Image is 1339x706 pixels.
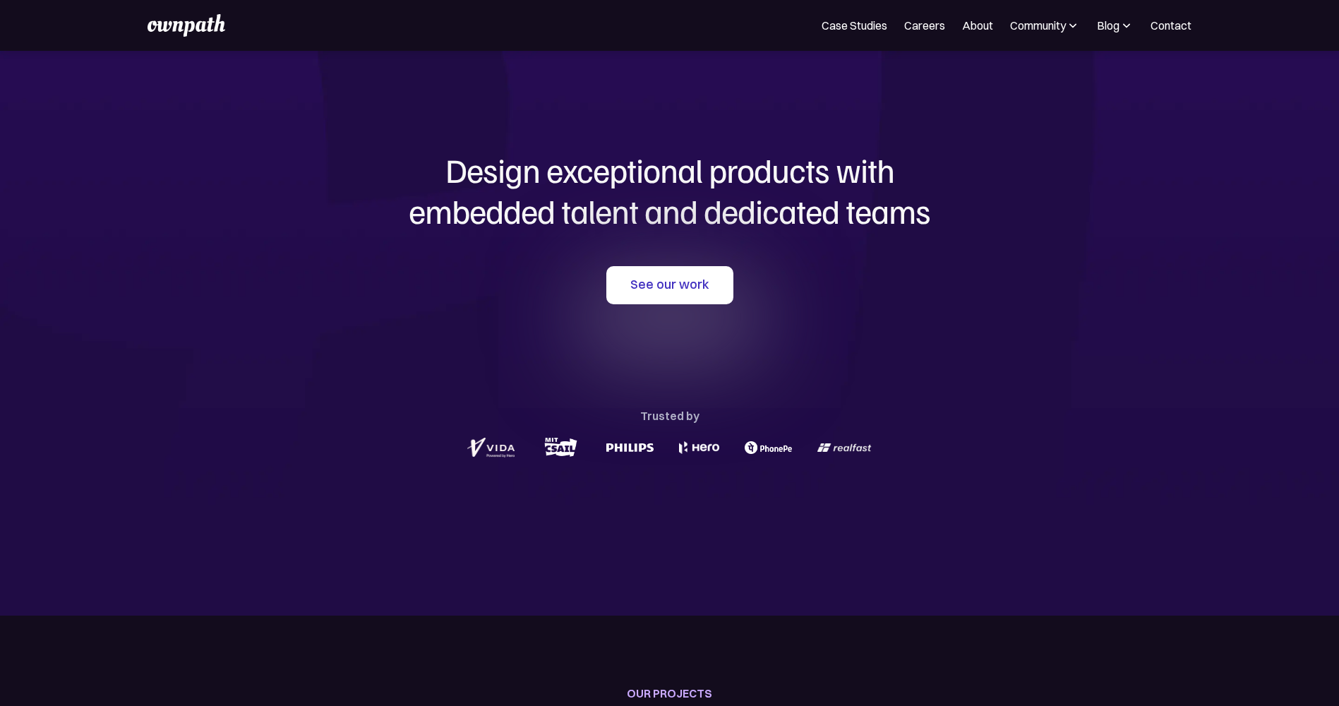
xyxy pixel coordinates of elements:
h1: Design exceptional products with embedded talent and dedicated teams [331,150,1009,231]
div: Blog [1097,17,1134,34]
a: Case Studies [822,17,887,34]
div: Blog [1097,17,1119,34]
div: Community [1010,17,1066,34]
div: OUR PROJECTS [627,683,712,703]
a: About [962,17,993,34]
div: Community [1010,17,1080,34]
a: See our work [606,266,733,304]
a: Contact [1151,17,1191,34]
div: Trusted by [640,406,699,426]
a: Careers [904,17,945,34]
